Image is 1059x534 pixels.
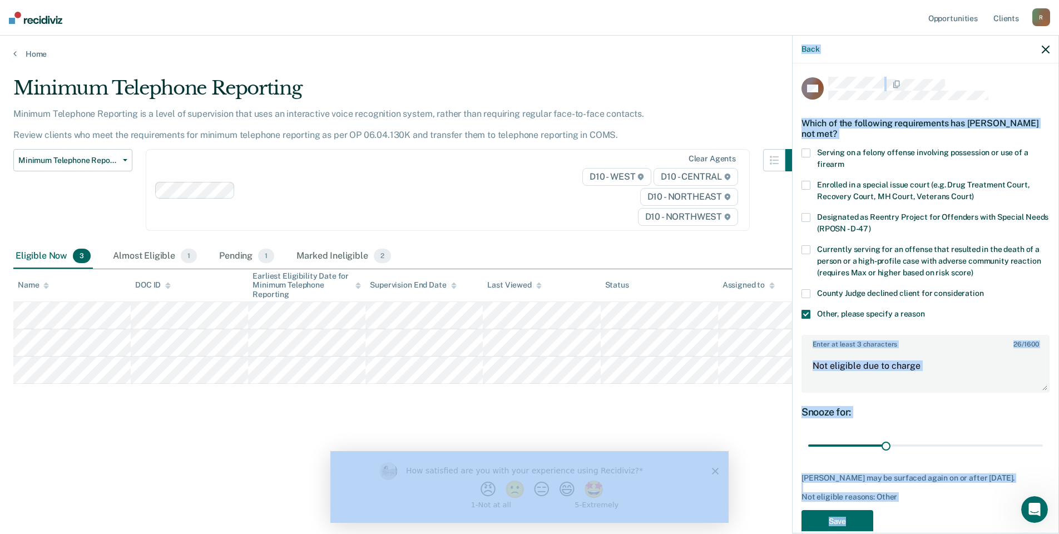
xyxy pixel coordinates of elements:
[817,180,1030,201] span: Enrolled in a special issue court (e.g. Drug Treatment Court, Recovery Court, MH Court, Veterans ...
[370,280,456,290] div: Supervision End Date
[13,108,644,140] p: Minimum Telephone Reporting is a level of supervision that uses an interactive voice recognition ...
[294,244,393,269] div: Marked Ineligible
[801,510,873,533] button: Save
[1032,8,1050,26] div: R
[803,350,1048,392] textarea: Not eligible due to charge
[13,244,93,269] div: Eligible Now
[817,309,925,318] span: Other, please specify a reason
[801,406,1050,418] div: Snooze for:
[638,208,738,226] span: D10 - NORTHWEST
[13,77,808,108] div: Minimum Telephone Reporting
[111,244,199,269] div: Almost Eligible
[18,280,49,290] div: Name
[487,280,541,290] div: Last Viewed
[181,249,197,263] span: 1
[654,168,738,186] span: D10 - CENTRAL
[817,289,984,298] span: County Judge declined client for consideration
[330,451,729,523] iframe: Survey by Kim from Recidiviz
[803,336,1048,348] label: Enter at least 3 characters
[9,12,62,24] img: Recidiviz
[258,249,274,263] span: 1
[253,271,361,299] div: Earliest Eligibility Date for Minimum Telephone Reporting
[817,148,1028,169] span: Serving on a felony offense involving possession or use of a firearm
[689,154,736,164] div: Clear agents
[801,492,1050,502] div: Not eligible reasons: Other
[605,280,629,290] div: Status
[817,212,1048,233] span: Designated as Reentry Project for Offenders with Special Needs (RPOSN - D-47)
[1013,340,1022,348] span: 26
[801,109,1050,148] div: Which of the following requirements has [PERSON_NAME] not met?
[801,44,819,54] button: Back
[73,249,91,263] span: 3
[13,49,1046,59] a: Home
[640,188,738,206] span: D10 - NORTHEAST
[217,244,276,269] div: Pending
[723,280,775,290] div: Assigned to
[1013,340,1038,348] span: / 1600
[817,245,1041,277] span: Currently serving for an offense that resulted in the death of a person or a high-profile case wi...
[1021,496,1048,523] iframe: Intercom live chat
[374,249,391,263] span: 2
[582,168,651,186] span: D10 - WEST
[801,473,1050,483] div: [PERSON_NAME] may be surfaced again on or after [DATE].
[135,280,171,290] div: DOC ID
[18,156,118,165] span: Minimum Telephone Reporting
